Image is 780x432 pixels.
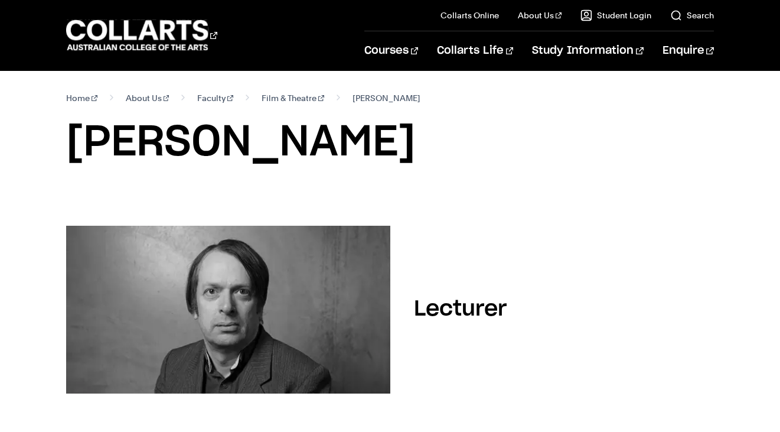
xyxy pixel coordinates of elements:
span: [PERSON_NAME] [353,90,420,106]
div: Go to homepage [66,18,217,52]
a: Study Information [532,31,643,70]
h2: Lecturer [414,298,507,320]
a: Film & Theatre [262,90,324,106]
a: Collarts Online [440,9,499,21]
a: About Us [126,90,169,106]
h1: [PERSON_NAME] [66,116,713,169]
a: Search [670,9,714,21]
a: Faculty [197,90,233,106]
a: Enquire [662,31,714,70]
a: About Us [518,9,562,21]
a: Collarts Life [437,31,513,70]
a: Student Login [580,9,651,21]
a: Home [66,90,97,106]
a: Courses [364,31,418,70]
